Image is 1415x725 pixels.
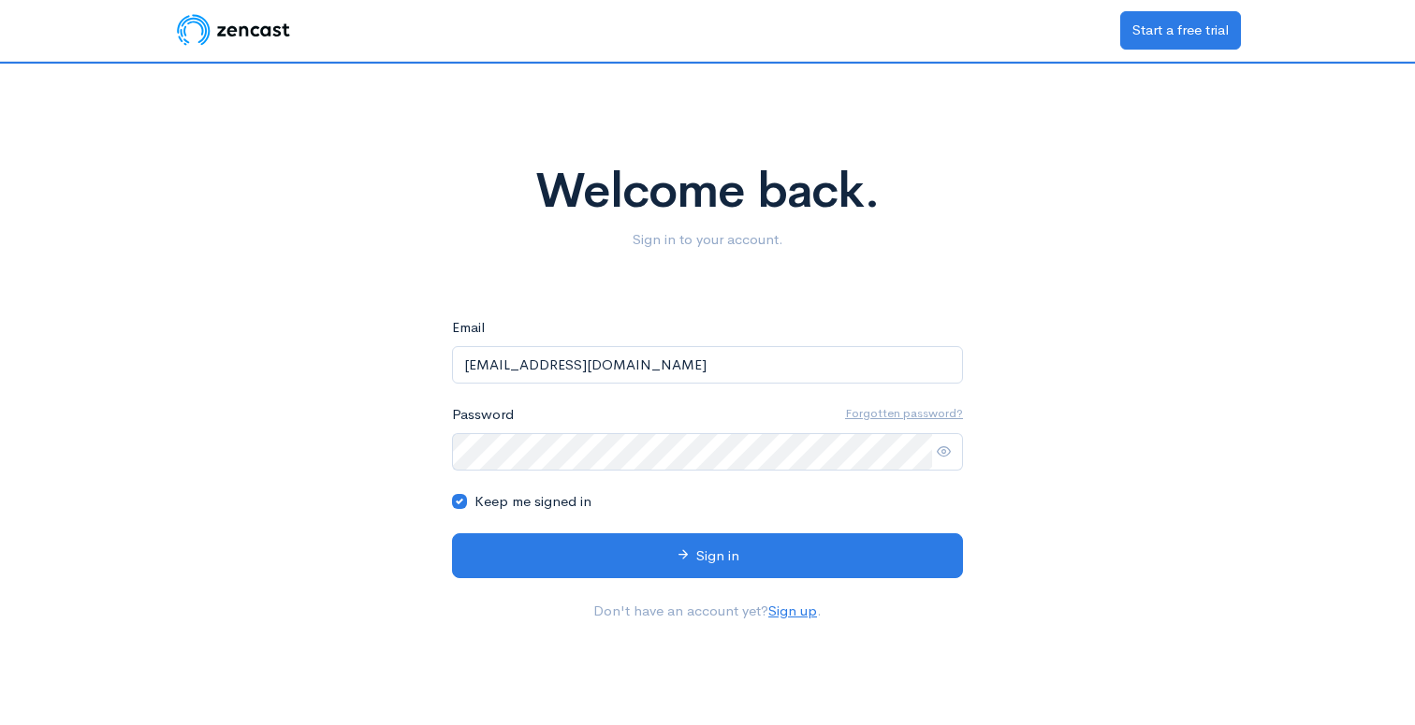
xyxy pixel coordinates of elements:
[452,601,963,622] p: Don't have an account yet? .
[474,491,591,513] label: Keep me signed in
[845,404,963,423] a: Forgotten password?
[174,11,293,49] img: ZenCast Logo
[452,404,514,426] label: Password
[1120,11,1241,50] a: Start a free trial
[452,317,485,339] label: Email
[185,229,1230,251] p: Sign in to your account.
[768,602,817,619] a: Sign up
[452,533,963,579] button: Sign in
[452,346,963,384] input: name@example.com
[845,405,963,421] u: Forgotten password?
[185,165,1230,218] h1: Welcome back.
